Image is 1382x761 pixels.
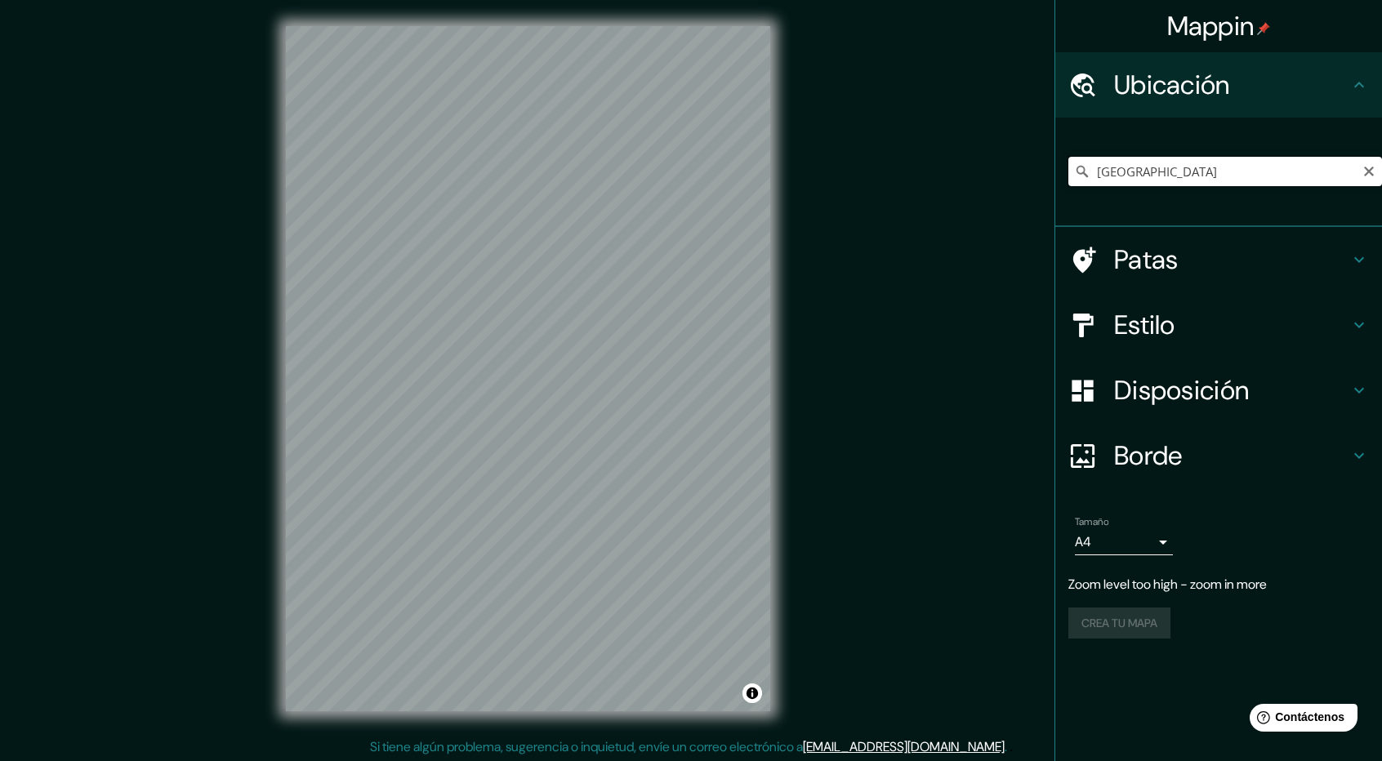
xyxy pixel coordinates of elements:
font: . [1005,738,1007,755]
font: Estilo [1114,308,1175,342]
iframe: Lanzador de widgets de ayuda [1237,697,1364,743]
font: . [1007,737,1010,755]
div: Disposición [1055,358,1382,423]
font: Ubicación [1114,68,1230,102]
div: A4 [1075,529,1173,555]
div: Borde [1055,423,1382,488]
button: Claro [1362,162,1375,178]
font: Mappin [1167,9,1255,43]
font: Patas [1114,243,1179,277]
div: Patas [1055,227,1382,292]
font: Si tiene algún problema, sugerencia o inquietud, envíe un correo electrónico a [370,738,803,755]
canvas: Mapa [286,26,770,711]
p: Zoom level too high - zoom in more [1068,575,1369,594]
div: Estilo [1055,292,1382,358]
font: . [1010,737,1013,755]
div: Ubicación [1055,52,1382,118]
img: pin-icon.png [1257,22,1270,35]
a: [EMAIL_ADDRESS][DOMAIN_NAME] [803,738,1005,755]
font: Disposición [1114,373,1249,407]
font: A4 [1075,533,1091,550]
input: Elige tu ciudad o zona [1068,157,1382,186]
button: Activar o desactivar atribución [742,683,762,703]
font: Borde [1114,438,1183,473]
font: Tamaño [1075,515,1108,528]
